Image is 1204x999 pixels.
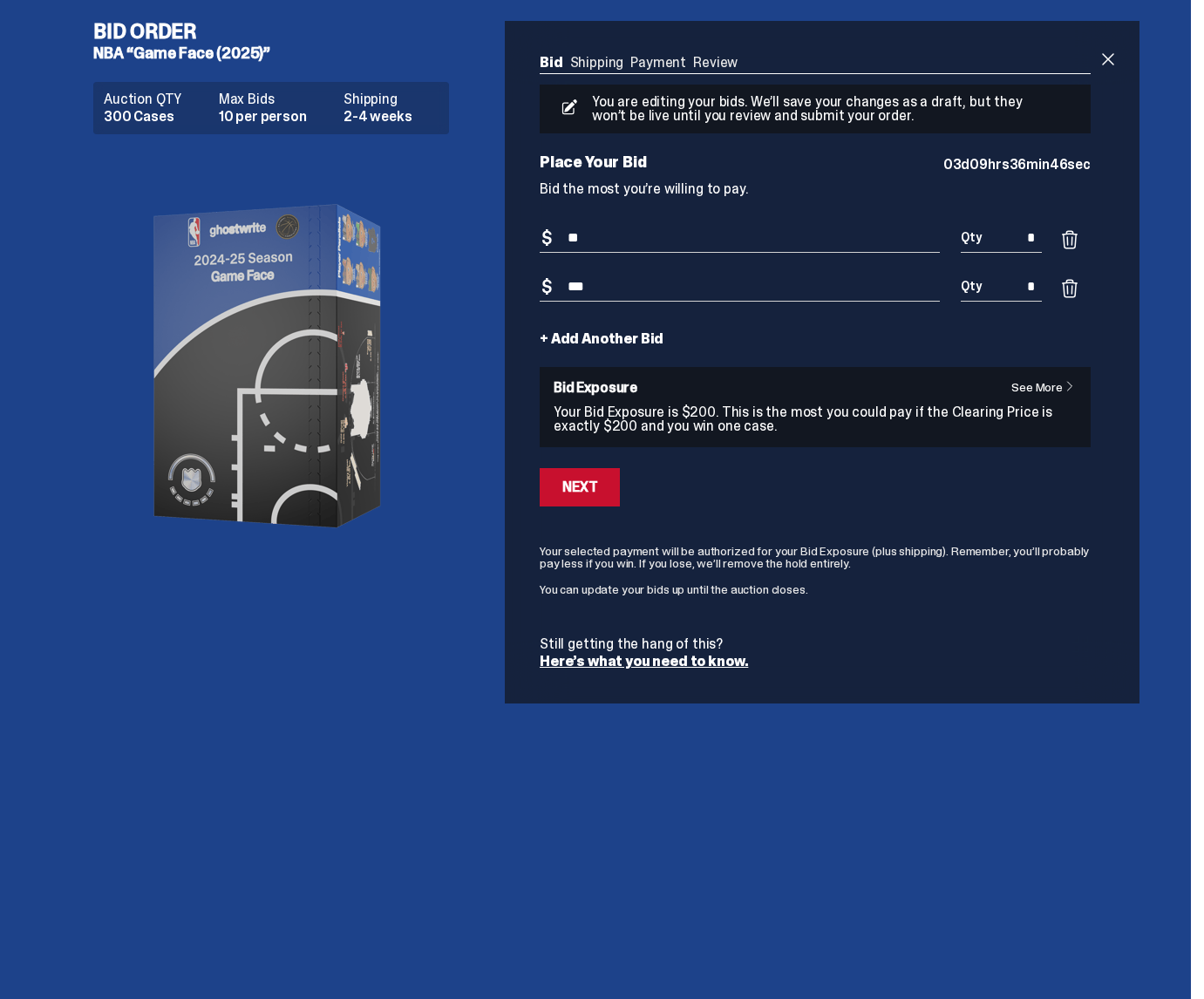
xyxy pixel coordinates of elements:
[585,95,1037,123] p: You are editing your bids. We’ll save your changes as a draft, but they won’t be live until you r...
[344,92,439,106] dt: Shipping
[1010,155,1027,173] span: 36
[554,381,1077,395] h6: Bid Exposure
[540,154,943,170] p: Place Your Bid
[540,545,1091,569] p: Your selected payment will be authorized for your Bid Exposure (plus shipping). Remember, you’ll ...
[97,148,446,584] img: product image
[540,468,620,506] button: Next
[943,158,1091,172] p: d hrs min sec
[541,278,552,296] span: $
[540,583,1091,595] p: You can update your bids up until the auction closes.
[104,92,208,106] dt: Auction QTY
[1050,155,1068,173] span: 46
[219,92,333,106] dt: Max Bids
[540,652,748,670] a: Here’s what you need to know.
[943,155,962,173] span: 03
[541,229,552,247] span: $
[562,480,597,494] div: Next
[219,110,333,124] dd: 10 per person
[540,182,1091,196] p: Bid the most you’re willing to pay.
[344,110,439,124] dd: 2-4 weeks
[540,332,663,346] a: + Add Another Bid
[961,280,982,292] span: Qty
[93,45,463,61] h5: NBA “Game Face (2025)”
[540,53,563,71] a: Bid
[554,405,1077,433] p: Your Bid Exposure is $200. This is the most you could pay if the Clearing Price is exactly $200 a...
[1011,381,1084,393] a: See More
[93,21,463,42] h4: Bid Order
[540,637,1091,651] p: Still getting the hang of this?
[969,155,988,173] span: 09
[961,231,982,243] span: Qty
[104,110,208,124] dd: 300 Cases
